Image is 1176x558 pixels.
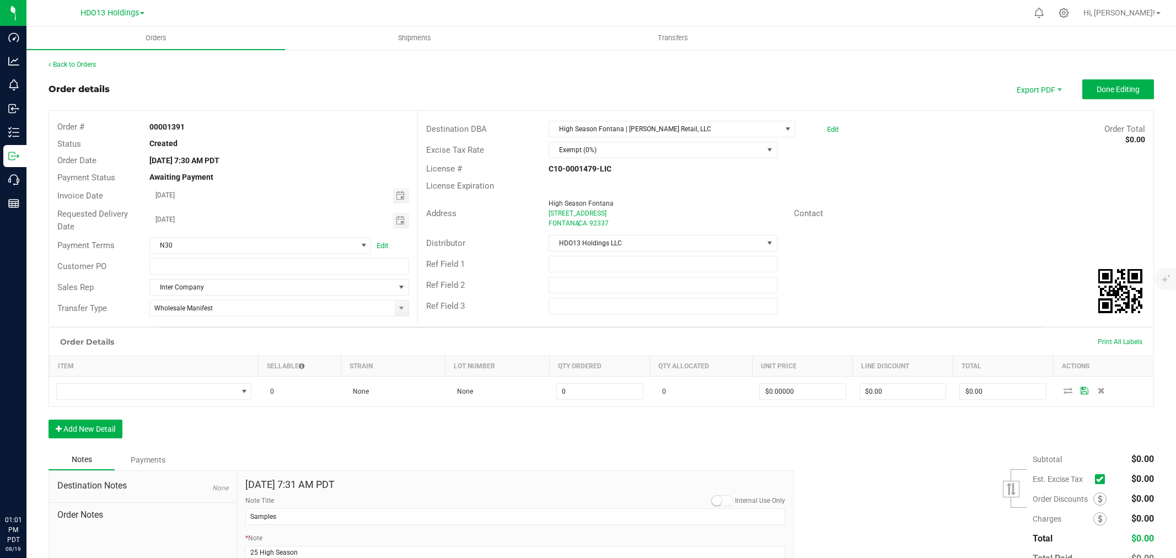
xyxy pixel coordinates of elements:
span: Payment Terms [57,240,115,250]
a: Edit [377,242,388,250]
li: Export PDF [1005,79,1071,99]
span: High Season Fontana | [PERSON_NAME] Retail, LLC [549,121,781,137]
h1: Order Details [60,337,114,346]
span: , [577,219,578,227]
span: Excise Tax Rate [426,145,484,155]
span: Order Notes [57,508,228,522]
input: 0 [760,384,846,399]
span: Total [1033,533,1053,544]
span: Charges [1033,514,1093,523]
strong: 00001391 [149,122,185,131]
span: CA [578,219,587,227]
strong: Awaiting Payment [149,173,213,181]
span: Transfers [643,33,703,43]
span: $0.00 [1131,454,1154,464]
inline-svg: Analytics [8,56,19,67]
span: FONTANA [549,219,579,227]
span: High Season Fontana [549,200,614,207]
th: Actions [1053,356,1153,377]
span: Ref Field 1 [426,259,465,269]
inline-svg: Inventory [8,127,19,138]
th: Lot Number [445,356,549,377]
span: Destination DBA [426,124,487,134]
div: Manage settings [1057,8,1071,18]
span: None [452,388,473,395]
th: Total [953,356,1053,377]
a: Back to Orders [49,61,96,68]
span: Est. Excise Tax [1033,475,1091,484]
span: HDO13 Holdings LLC [549,235,763,251]
span: Address [426,208,457,218]
span: Order Discounts [1033,495,1093,503]
span: $0.00 [1131,513,1154,524]
span: 0 [657,388,666,395]
strong: [DATE] 7:30 AM PDT [149,156,219,165]
label: Internal Use Only [735,496,785,506]
span: Delete Order Detail [1093,387,1109,394]
h4: [DATE] 7:31 AM PDT [245,479,785,490]
inline-svg: Inbound [8,103,19,114]
span: Transfer Type [57,303,107,313]
qrcode: 00001391 [1098,269,1142,313]
span: Order Date [57,155,96,165]
input: 0 [860,384,946,399]
span: [STREET_ADDRESS] [549,210,606,217]
span: Done Editing [1097,85,1140,94]
span: 92337 [589,219,609,227]
div: Payments [115,450,181,470]
div: Notes [49,449,115,470]
a: Transfers [544,26,802,50]
th: Strain [341,356,445,377]
span: $0.00 [1131,474,1154,484]
a: Edit [827,125,839,133]
inline-svg: Call Center [8,174,19,185]
span: Save Order Detail [1076,387,1093,394]
span: NO DATA FOUND [56,383,252,400]
span: Sales Rep [57,282,94,292]
inline-svg: Reports [8,198,19,209]
span: Invoice Date [57,191,103,201]
span: Print All Labels [1098,338,1142,346]
inline-svg: Monitoring [8,79,19,90]
span: Exempt (0%) [549,142,763,158]
th: Qty Ordered [550,356,650,377]
span: Toggle calendar [393,213,409,228]
th: Sellable [258,356,341,377]
span: Order Total [1104,124,1145,134]
strong: $0.00 [1125,135,1145,144]
span: Orders [131,33,181,43]
label: Note [245,533,262,543]
p: 08/19 [5,545,22,553]
span: Requested Delivery Date [57,209,128,232]
inline-svg: Outbound [8,151,19,162]
a: Orders [26,26,285,50]
button: Done Editing [1082,79,1154,99]
input: 0 [557,384,643,399]
span: 0 [265,388,274,395]
span: Ref Field 3 [426,301,465,311]
span: $0.00 [1131,533,1154,544]
span: Distributor [426,238,465,248]
input: 0 [960,384,1046,399]
span: None [347,388,369,395]
span: Contact [794,208,823,218]
inline-svg: Dashboard [8,32,19,43]
span: Payment Status [57,173,115,183]
span: Inter Company [150,280,395,295]
strong: Created [149,139,178,148]
span: Hi, [PERSON_NAME]! [1083,8,1155,17]
span: License # [426,164,462,174]
img: Scan me! [1098,269,1142,313]
span: Customer PO [57,261,106,271]
a: Shipments [285,26,544,50]
span: None [212,484,228,492]
th: Line Discount [853,356,953,377]
strong: C10-0001479-LIC [549,164,611,173]
span: N30 [150,238,357,253]
label: Note Title [245,496,274,506]
span: Order # [57,122,84,132]
div: Order details [49,83,110,96]
span: Toggle calendar [393,188,409,203]
th: Unit Price [753,356,853,377]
